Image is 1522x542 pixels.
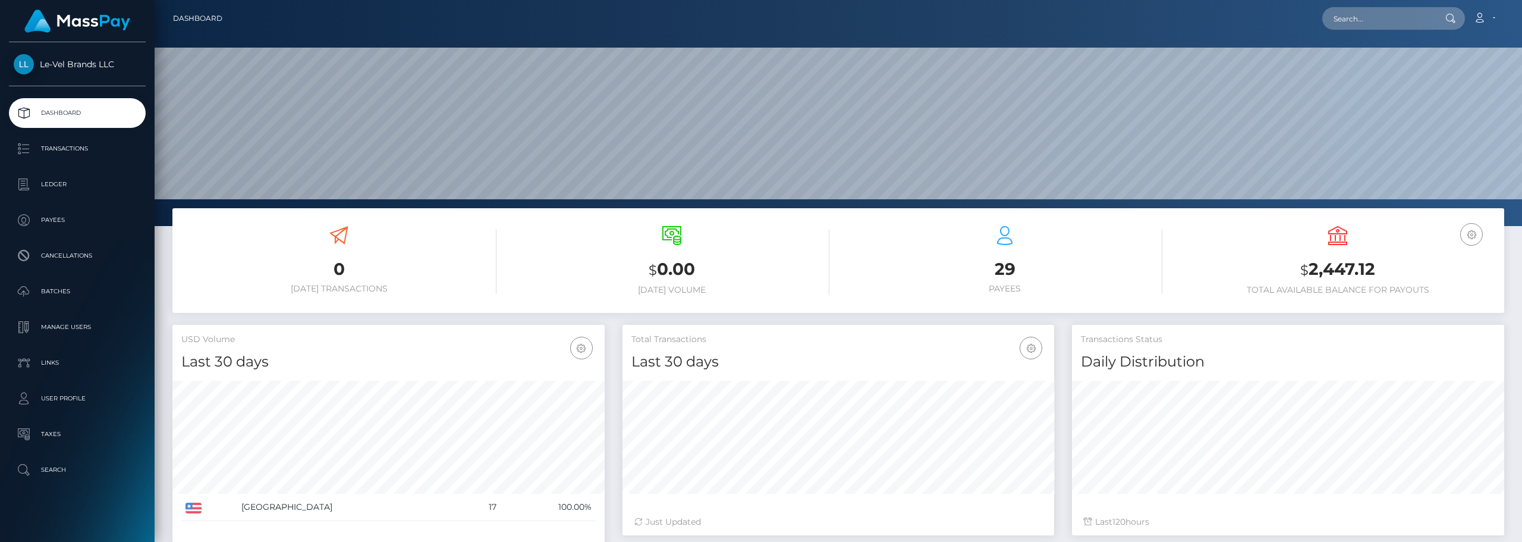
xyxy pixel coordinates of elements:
[14,211,141,229] p: Payees
[514,285,829,295] h6: [DATE] Volume
[24,10,130,33] img: MassPay Logo
[14,247,141,265] p: Cancellations
[181,258,496,281] h3: 0
[9,241,146,271] a: Cancellations
[14,140,141,158] p: Transactions
[9,170,146,199] a: Ledger
[464,494,501,521] td: 17
[14,283,141,300] p: Batches
[847,284,1162,294] h6: Payees
[9,348,146,378] a: Links
[514,258,829,282] h3: 0.00
[14,354,141,372] p: Links
[9,59,146,70] span: Le-Vel Brands LLC
[1084,516,1492,528] div: Last hours
[1300,262,1309,278] small: $
[501,494,596,521] td: 100.00%
[649,262,657,278] small: $
[14,104,141,122] p: Dashboard
[1081,334,1495,346] h5: Transactions Status
[9,134,146,164] a: Transactions
[9,419,146,449] a: Taxes
[1180,285,1495,295] h6: Total Available Balance for Payouts
[181,352,596,372] h4: Last 30 days
[631,334,1046,346] h5: Total Transactions
[181,334,596,346] h5: USD Volume
[14,176,141,193] p: Ledger
[9,312,146,342] a: Manage Users
[9,455,146,485] a: Search
[634,516,1043,528] div: Just Updated
[181,284,496,294] h6: [DATE] Transactions
[1081,352,1495,372] h4: Daily Distribution
[847,258,1162,281] h3: 29
[14,461,141,479] p: Search
[9,98,146,128] a: Dashboard
[14,425,141,443] p: Taxes
[173,6,222,31] a: Dashboard
[14,318,141,336] p: Manage Users
[631,352,1046,372] h4: Last 30 days
[237,494,464,521] td: [GEOGRAPHIC_DATA]
[14,390,141,408] p: User Profile
[1322,7,1434,30] input: Search...
[9,205,146,235] a: Payees
[1112,516,1125,527] span: 120
[9,384,146,413] a: User Profile
[9,277,146,306] a: Batches
[185,503,202,513] img: US.png
[14,54,34,74] img: Le-Vel Brands LLC
[1180,258,1495,282] h3: 2,447.12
